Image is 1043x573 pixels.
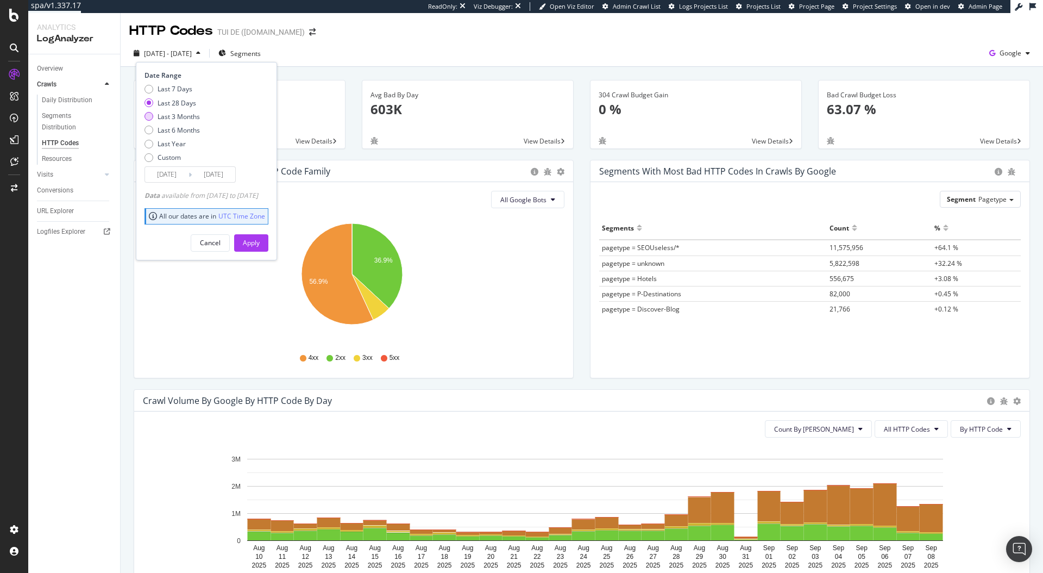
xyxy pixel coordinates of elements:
text: 20 [487,553,495,560]
text: Sep [763,544,775,552]
span: Data [144,191,161,200]
text: 01 [765,553,773,560]
span: +32.24 % [934,259,962,268]
div: Segments with most bad HTTP codes in Crawls by google [599,166,836,177]
text: Aug [717,544,728,552]
span: Count By Day [774,425,854,434]
span: Segment [947,195,976,204]
text: 16 [394,553,402,560]
text: 10 [255,553,263,560]
div: Last 7 Days [158,84,192,94]
div: 304 Crawl Budget Gain [599,90,793,100]
text: 2025 [321,562,336,569]
button: Google [985,45,1034,62]
span: 5,822,598 [830,259,859,268]
text: 2025 [391,562,405,569]
text: Sep [786,544,798,552]
text: 2025 [368,562,382,569]
text: 2025 [460,562,475,569]
div: Count [830,219,849,236]
a: Crawls [37,79,102,90]
text: Aug [438,544,450,552]
div: bug [827,137,834,145]
text: Aug [346,544,357,552]
span: 5xx [389,353,400,363]
text: 13 [325,553,332,560]
text: 2025 [298,562,313,569]
text: 2025 [623,562,637,569]
div: All our dates are in [149,211,265,221]
a: Admin Crawl List [602,2,661,11]
text: 17 [418,553,425,560]
text: Aug [323,544,334,552]
div: Resources [42,153,72,165]
div: gear [557,168,564,176]
text: 12 [301,553,309,560]
div: circle-info [995,168,1002,176]
a: Conversions [37,185,112,196]
text: Aug [462,544,473,552]
div: Custom [144,153,200,162]
text: 19 [464,553,472,560]
div: A chart. [143,217,561,343]
span: Admin Crawl List [613,2,661,10]
text: 2M [231,483,241,490]
text: Aug [531,544,543,552]
div: Last 6 Months [144,126,200,135]
text: 2025 [785,562,800,569]
text: Sep [902,544,914,552]
span: 11,575,956 [830,243,863,252]
span: 21,766 [830,304,850,314]
div: Viz Debugger: [474,2,513,11]
text: 2025 [437,562,452,569]
a: Logs Projects List [669,2,728,11]
text: Aug [647,544,658,552]
span: 3xx [362,353,373,363]
text: Aug [508,544,519,552]
div: Logfiles Explorer [37,226,85,238]
text: 31 [742,553,750,560]
text: 2025 [901,562,915,569]
text: 26 [626,553,634,560]
span: +64.1 % [934,243,958,252]
span: Google [1000,48,1021,58]
text: Aug [694,544,705,552]
p: 0 % [599,100,793,119]
text: 04 [835,553,843,560]
div: Last 3 Months [158,112,200,121]
div: Custom [158,153,181,162]
text: 29 [696,553,703,560]
text: 30 [719,553,726,560]
text: Sep [879,544,891,552]
div: Apply [243,238,260,247]
span: [DATE] - [DATE] [144,49,192,58]
text: 2025 [924,562,939,569]
span: All Google Bots [500,195,546,204]
div: % [934,219,940,236]
div: Date Range [144,71,266,80]
text: 11 [279,553,286,560]
button: [DATE] - [DATE] [129,45,205,62]
text: 08 [927,553,935,560]
div: Last 7 Days [144,84,200,94]
div: Last Year [158,139,186,148]
a: Daily Distribution [42,95,112,106]
text: 05 [858,553,865,560]
span: View Details [524,136,561,146]
span: pagetype = unknown [602,259,664,268]
div: bug [1000,397,1008,405]
text: Aug [253,544,265,552]
text: 2025 [576,562,591,569]
span: View Details [980,136,1017,146]
text: Aug [416,544,427,552]
span: By HTTP Code [960,425,1003,434]
text: 02 [788,553,796,560]
div: Last 28 Days [158,98,196,108]
text: 28 [673,553,680,560]
text: Aug [277,544,288,552]
text: Sep [856,544,868,552]
div: Conversions [37,185,73,196]
text: 2025 [530,562,544,569]
div: A chart. [143,446,1013,572]
a: Resources [42,153,112,165]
